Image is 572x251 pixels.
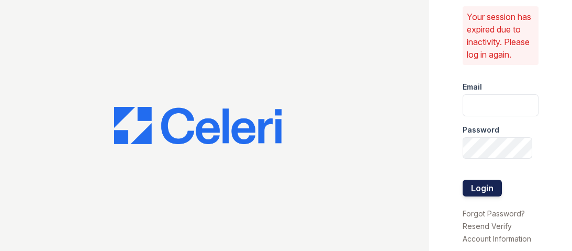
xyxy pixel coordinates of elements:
label: Email [463,82,482,92]
p: Your session has expired due to inactivity. Please log in again. [467,10,534,61]
a: Forgot Password? [463,209,525,218]
label: Password [463,125,499,135]
a: Resend Verify Account Information [463,222,531,243]
img: CE_Logo_Blue-a8612792a0a2168367f1c8372b55b34899dd931a85d93a1a3d3e32e68fde9ad4.png [114,107,282,145]
button: Login [463,180,502,197]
